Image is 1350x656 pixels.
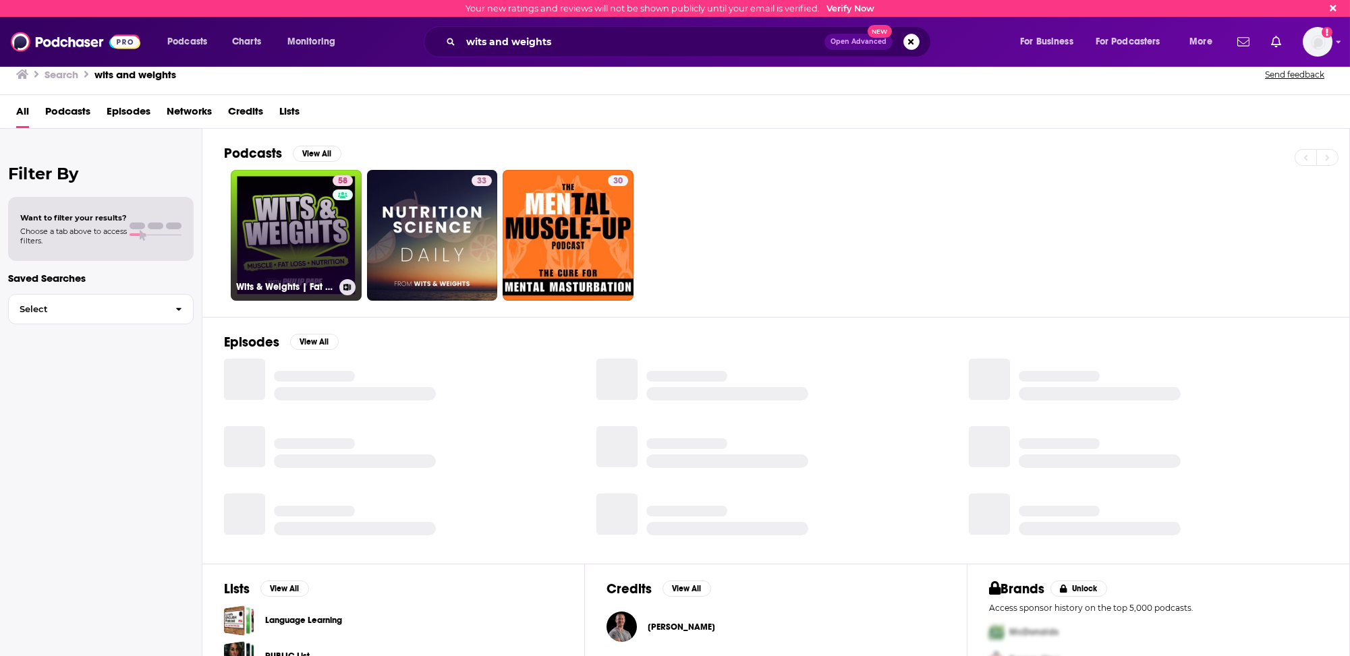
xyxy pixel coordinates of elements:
a: 30 [608,175,628,186]
a: Podcasts [45,100,90,128]
h3: Wits & Weights | Fat Loss, Nutrition, & Strength Training for Lifters [236,281,334,293]
span: McDonalds [1009,626,1059,638]
a: PodcastsView All [224,145,341,162]
button: open menu [1180,31,1229,53]
span: Want to filter your results? [20,213,127,222]
span: 30 [613,175,623,188]
img: Podchaser - Follow, Share and Rate Podcasts [11,29,140,55]
a: Networks [167,100,212,128]
span: For Podcasters [1096,32,1160,51]
span: 33 [477,175,486,188]
a: Show notifications dropdown [1232,30,1255,53]
h2: Podcasts [224,145,282,162]
button: open menu [1087,31,1180,53]
span: Podcasts [167,32,207,51]
a: 33 [367,170,498,301]
div: Search podcasts, credits, & more... [437,26,944,57]
a: Episodes [107,100,150,128]
h2: Lists [224,580,250,597]
button: Open AdvancedNew [824,34,893,50]
a: Charts [223,31,269,53]
button: View All [293,146,341,162]
a: Language Learning [224,605,254,636]
span: Choose a tab above to access filters. [20,227,127,245]
img: First Pro Logo [984,618,1009,646]
button: Philip PapePhilip Pape [607,605,945,649]
img: User Profile [1303,27,1332,57]
span: Monitoring [287,32,335,51]
a: All [16,100,29,128]
a: Verify Now [826,3,874,13]
button: open menu [278,31,353,53]
span: 58 [338,175,347,188]
button: Unlock [1050,580,1108,597]
span: Charts [232,32,261,51]
a: 33 [472,175,492,186]
a: 58Wits & Weights | Fat Loss, Nutrition, & Strength Training for Lifters [231,170,362,301]
button: open menu [158,31,225,53]
button: open menu [1011,31,1090,53]
input: Search podcasts, credits, & more... [461,31,824,53]
a: Language Learning [265,613,342,628]
h2: Brands [989,580,1045,597]
a: Philip Pape [648,622,715,632]
span: Open Advanced [831,38,887,45]
button: Send feedback [1261,69,1328,80]
button: Select [8,294,194,324]
p: Access sponsor history on the top 5,000 podcasts. [989,603,1328,613]
span: New [868,25,892,38]
img: Philip Pape [607,612,637,642]
button: View All [290,334,339,350]
a: Show notifications dropdown [1266,30,1287,53]
a: 30 [503,170,634,301]
span: For Business [1020,32,1073,51]
svg: Email not verified [1322,27,1332,38]
button: View All [260,580,309,597]
a: CreditsView All [607,580,711,597]
button: View All [663,580,711,597]
span: Logged in as BretAita [1303,27,1332,57]
h3: Search [45,68,78,81]
a: Lists [279,100,300,128]
p: Saved Searches [8,272,194,285]
span: Select [9,305,165,314]
h3: wits and weights [94,68,176,81]
a: ListsView All [224,580,309,597]
button: Show profile menu [1303,27,1332,57]
span: More [1189,32,1212,51]
h2: Filter By [8,164,194,183]
a: Credits [228,100,263,128]
h2: Credits [607,580,652,597]
a: EpisodesView All [224,334,339,351]
div: Your new ratings and reviews will not be shown publicly until your email is verified. [466,3,874,13]
a: 58 [333,175,353,186]
h2: Episodes [224,334,279,351]
span: [PERSON_NAME] [648,622,715,632]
